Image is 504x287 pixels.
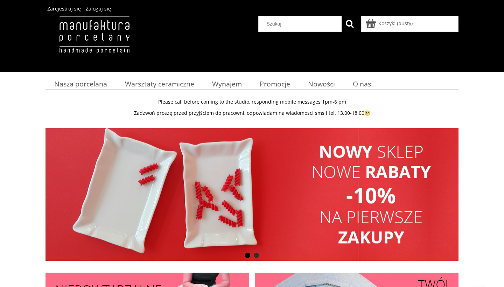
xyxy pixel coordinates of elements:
[45,16,143,68] img: Manufaktura Porcelany
[86,5,111,12] a: Zaloguj się
[203,77,251,91] a: Wynajem
[212,79,242,89] span: Wynajem
[251,77,299,91] a: Promocje
[299,77,344,91] a: Nowości
[353,79,371,89] span: O nas
[125,79,194,89] span: Warsztaty ceramiczne
[344,77,380,91] a: O nas
[54,79,107,89] span: Nasza porcelana
[45,99,458,105] p: Please call before coming to the studio, responding mobile messages 1pm-6 pm
[45,110,458,116] p: Zadzwoń proszę przed przyjściem do pracowni, odpowiadam na wiadomosci sms i tel. 13.00-18.00😁
[366,20,413,27] a: Produkty w koszyku 0. Przejdź do koszyka
[397,20,413,27] b: (pusty)
[342,16,358,32] button: Szukaj
[116,77,203,91] a: Warsztaty ceramiczne
[47,5,81,12] a: Zarejestruj się
[308,79,335,89] span: Nowości
[260,79,290,89] span: Promocje
[378,20,395,27] span: Koszyk:
[45,77,116,91] a: Nasza porcelana
[261,16,342,31] input: Szukaj w sklepie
